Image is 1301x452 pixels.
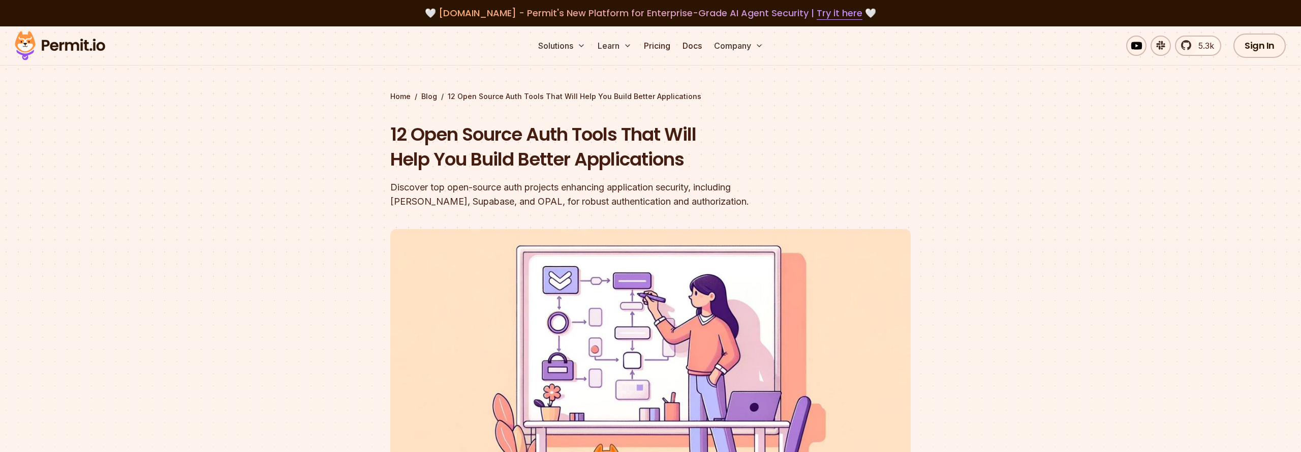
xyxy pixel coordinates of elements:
a: Try it here [817,7,862,20]
a: Home [390,91,411,102]
div: Discover top open-source auth projects enhancing application security, including [PERSON_NAME], S... [390,180,781,209]
a: Blog [421,91,437,102]
button: Learn [594,36,636,56]
div: / / [390,91,911,102]
span: [DOMAIN_NAME] - Permit's New Platform for Enterprise-Grade AI Agent Security | [439,7,862,19]
button: Solutions [534,36,590,56]
div: 🤍 🤍 [24,6,1277,20]
a: Sign In [1233,34,1286,58]
img: Permit logo [10,28,110,63]
a: Docs [678,36,706,56]
h1: 12 Open Source Auth Tools That Will Help You Build Better Applications [390,122,781,172]
a: Pricing [640,36,674,56]
button: Company [710,36,767,56]
span: 5.3k [1192,40,1214,52]
a: 5.3k [1175,36,1221,56]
